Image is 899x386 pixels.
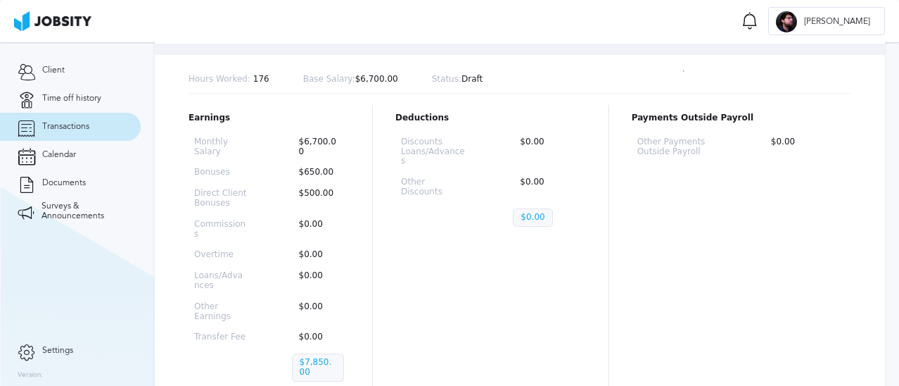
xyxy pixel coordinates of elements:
p: $0.00 [292,271,345,291]
div: R [776,11,797,32]
p: $0.00 [292,302,345,322]
span: Time off history [42,94,101,104]
span: Settings [42,346,73,356]
span: Surveys & Announcements [42,201,123,221]
p: Commissions [194,220,247,239]
p: Direct Client Bonuses [194,189,247,208]
p: Loans/Advances [194,271,247,291]
p: Overtime [194,250,247,260]
p: $0.00 [513,208,552,227]
p: $0.00 [513,137,580,166]
button: R[PERSON_NAME] [768,7,885,35]
p: Other Payments Outside Payroll [637,137,719,157]
span: Base Salary: [303,74,355,84]
span: Documents [42,178,86,188]
p: Other Earnings [194,302,247,322]
p: 176 [189,75,269,85]
p: Earnings [189,113,350,123]
p: Other Discounts [401,178,468,197]
span: Client [42,66,65,75]
p: $6,700.00 [292,137,345,157]
p: $0.00 [764,137,846,157]
span: [PERSON_NAME] [797,17,877,27]
p: $500.00 [292,189,345,208]
p: Discounts Loans/Advances [401,137,468,166]
span: Hours Worked: [189,74,250,84]
p: $6,700.00 [303,75,398,85]
p: Transfer Fee [194,332,247,342]
span: Calendar [42,150,76,160]
p: $0.00 [513,178,580,197]
p: Payments Outside Payroll [632,113,851,123]
p: $0.00 [292,332,345,342]
p: $0.00 [292,250,345,260]
span: Status: [432,74,461,84]
p: Draft [432,75,483,85]
label: Version: [18,371,44,380]
p: $0.00 [292,220,345,239]
span: Transactions [42,122,89,132]
img: ab4bad089aa723f57921c736e9817d99.png [14,11,91,31]
p: $7,850.00 [292,354,345,382]
p: Deductions [395,113,586,123]
p: Bonuses [194,168,247,178]
p: $650.00 [292,168,345,178]
p: Monthly Salary [194,137,247,157]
